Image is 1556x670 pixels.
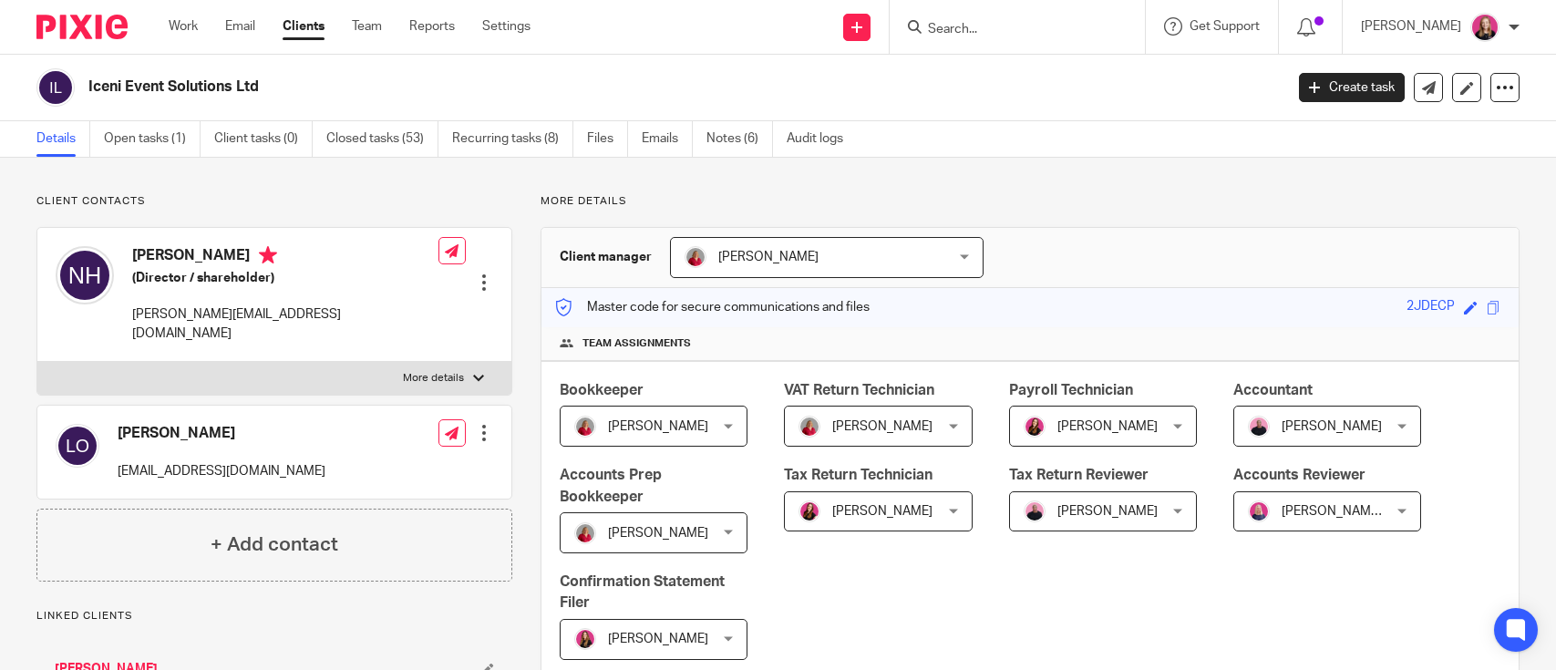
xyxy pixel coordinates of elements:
[132,246,438,269] h4: [PERSON_NAME]
[574,522,596,544] img: fd10cc094e9b0-100.png
[211,531,338,559] h4: + Add contact
[56,424,99,468] img: svg%3E
[574,416,596,438] img: fd10cc094e9b0-100.png
[1470,13,1499,42] img: Team%20headshots.png
[799,500,820,522] img: 21.png
[1248,500,1270,522] img: Cheryl%20Sharp%20FCCA.png
[352,17,382,36] a: Team
[259,246,277,264] i: Primary
[326,121,438,157] a: Closed tasks (53)
[787,121,857,157] a: Audit logs
[36,194,512,209] p: Client contacts
[1009,383,1133,397] span: Payroll Technician
[832,505,933,518] span: [PERSON_NAME]
[214,121,313,157] a: Client tasks (0)
[1299,73,1405,102] a: Create task
[1248,416,1270,438] img: Bio%20-%20Kemi%20.png
[1407,297,1455,318] div: 2JDECP
[582,336,691,351] span: Team assignments
[718,251,819,263] span: [PERSON_NAME]
[1024,416,1046,438] img: 21.png
[56,246,114,304] img: svg%3E
[608,420,708,433] span: [PERSON_NAME]
[784,468,933,482] span: Tax Return Technician
[36,121,90,157] a: Details
[799,416,820,438] img: fd10cc094e9b0-100.png
[482,17,531,36] a: Settings
[1233,383,1313,397] span: Accountant
[118,462,325,480] p: [EMAIL_ADDRESS][DOMAIN_NAME]
[88,77,1035,97] h2: Iceni Event Solutions Ltd
[560,574,725,610] span: Confirmation Statement Filer
[574,628,596,650] img: 17.png
[587,121,628,157] a: Files
[1233,468,1365,482] span: Accounts Reviewer
[1024,500,1046,522] img: Bio%20-%20Kemi%20.png
[1057,420,1158,433] span: [PERSON_NAME]
[560,383,644,397] span: Bookkeeper
[225,17,255,36] a: Email
[608,633,708,645] span: [PERSON_NAME]
[560,248,652,266] h3: Client manager
[560,468,662,503] span: Accounts Prep Bookkeeper
[541,194,1520,209] p: More details
[169,17,198,36] a: Work
[36,15,128,39] img: Pixie
[685,246,706,268] img: fd10cc094e9b0-100.png
[409,17,455,36] a: Reports
[832,420,933,433] span: [PERSON_NAME]
[36,609,512,624] p: Linked clients
[784,383,934,397] span: VAT Return Technician
[608,527,708,540] span: [PERSON_NAME]
[132,269,438,287] h5: (Director / shareholder)
[1282,420,1382,433] span: [PERSON_NAME]
[36,68,75,107] img: svg%3E
[706,121,773,157] a: Notes (6)
[1361,17,1461,36] p: [PERSON_NAME]
[452,121,573,157] a: Recurring tasks (8)
[283,17,325,36] a: Clients
[642,121,693,157] a: Emails
[104,121,201,157] a: Open tasks (1)
[1009,468,1149,482] span: Tax Return Reviewer
[1190,20,1260,33] span: Get Support
[118,424,325,443] h4: [PERSON_NAME]
[1057,505,1158,518] span: [PERSON_NAME]
[555,298,870,316] p: Master code for secure communications and files
[1282,505,1418,518] span: [PERSON_NAME] FCCA
[403,371,464,386] p: More details
[132,305,438,343] p: [PERSON_NAME][EMAIL_ADDRESS][DOMAIN_NAME]
[926,22,1090,38] input: Search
